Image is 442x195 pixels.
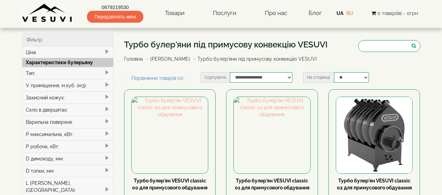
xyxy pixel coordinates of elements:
h1: Турбо булер'яни під примусову конвекцію VESUVI [124,40,328,49]
span: 0 товар(ів) - 0грн [377,10,418,16]
a: Товари [158,5,191,21]
a: Порівняння товарів (0) [124,72,191,84]
img: Завод VESUVI [22,3,73,23]
a: Турбо булер'ян VESUVI classic 02 для примусового обдування [337,178,412,190]
div: Варильна поверхня: [22,116,114,128]
button: 0 товар(ів) - 0грн [369,9,420,17]
a: Про нас [258,5,294,21]
a: [PERSON_NAME] [150,56,190,62]
div: Характеристики булерьяну [22,58,114,67]
div: Ціна [22,46,114,58]
a: Турбо булер'ян VESUVI classic 01 для примусового обдування [235,178,310,190]
a: Послуги [206,5,243,21]
div: Скло в дверцятах: [22,104,114,116]
div: D топки, мм: [22,165,114,177]
img: Турбо булер'ян VESUVI classic 01 для примусового обдування [234,97,310,173]
div: Захисний кожух: [22,91,114,104]
a: 0679219530 [87,4,143,11]
li: Турбо булер'яни під примусову конвекцію VESUVI [191,55,317,62]
a: Турбо булер'ян VESUVI classic 00 для примусового обдування [132,178,208,190]
label: Сортувати: [201,72,230,83]
img: Турбо булер'ян VESUVI classic 00 для примусового обдування [132,97,208,173]
a: RU [346,10,353,16]
div: Фільтр [22,33,114,46]
a: UA [336,10,343,16]
a: Головна [124,56,143,62]
div: P максимальна, кВт: [22,128,114,140]
div: D димоходу, мм: [22,152,114,165]
div: Тип: [22,67,114,79]
label: На сторінці: [303,72,334,83]
span: Передзвоніть мені [87,11,143,23]
div: P робоча, кВт: [22,140,114,152]
div: V приміщення, м.куб. (м3): [22,79,114,91]
a: Блог [309,9,322,16]
img: Турбо булер'ян VESUVI classic 02 для примусового обдування [336,97,412,173]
